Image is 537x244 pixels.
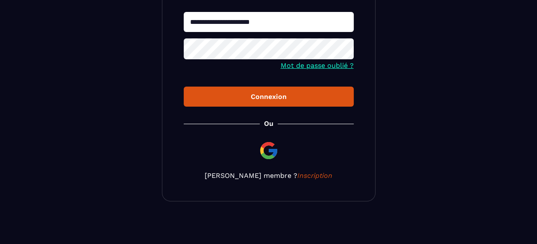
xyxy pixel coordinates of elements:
[184,87,354,107] button: Connexion
[264,119,273,128] p: Ou
[184,171,354,180] p: [PERSON_NAME] membre ?
[191,93,347,101] div: Connexion
[297,171,332,180] a: Inscription
[258,140,279,161] img: google
[281,61,354,70] a: Mot de passe oublié ?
